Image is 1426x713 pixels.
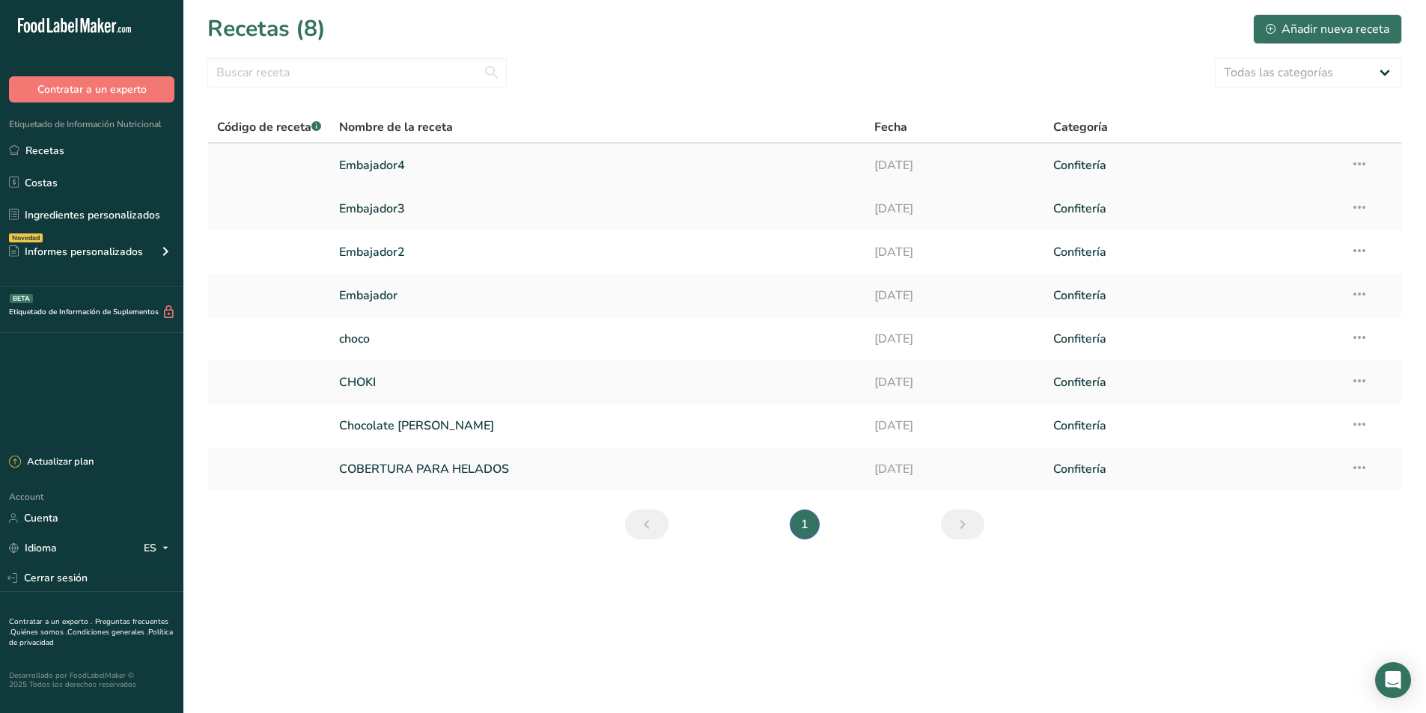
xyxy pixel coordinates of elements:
a: Chocolate [PERSON_NAME] [339,410,856,441]
a: [DATE] [874,453,1035,485]
div: ES [144,539,174,557]
a: [DATE] [874,236,1035,268]
a: Condiciones generales . [67,627,148,637]
span: Código de receta [217,119,321,135]
button: Contratar a un experto [9,76,174,102]
div: Novedad [9,233,43,242]
a: Confitería [1053,367,1332,398]
a: choco [339,323,856,355]
div: Informes personalizados [9,244,143,260]
a: Confitería [1053,150,1332,181]
a: Embajador3 [339,193,856,224]
div: Open Intercom Messenger [1375,662,1411,698]
span: Categoría [1053,118,1108,136]
h1: Recetas (8) [207,12,326,46]
a: Contratar a un experto . [9,616,92,627]
div: BETA [10,294,33,303]
a: CHOKI [339,367,856,398]
button: Añadir nueva receta [1253,14,1402,44]
a: Quiénes somos . [10,627,67,637]
a: Siguiente página [941,509,984,539]
a: [DATE] [874,193,1035,224]
a: Embajador4 [339,150,856,181]
div: Desarrollado por FoodLabelMaker © 2025 Todos los derechos reservados [9,671,174,689]
div: Actualizar plan [9,455,94,470]
a: Embajador [339,280,856,311]
a: Confitería [1053,236,1332,268]
div: Añadir nueva receta [1266,20,1389,38]
input: Buscar receta [207,58,507,88]
a: Confitería [1053,453,1332,485]
a: Confitería [1053,280,1332,311]
span: Nombre de la receta [339,118,453,136]
a: Idioma [9,535,57,561]
a: Confitería [1053,410,1332,441]
a: Confitería [1053,193,1332,224]
a: Página anterior [625,509,668,539]
a: Embajador2 [339,236,856,268]
a: [DATE] [874,367,1035,398]
a: [DATE] [874,280,1035,311]
a: Preguntas frecuentes . [9,616,168,637]
a: Política de privacidad [9,627,173,648]
a: [DATE] [874,323,1035,355]
span: Fecha [874,118,907,136]
a: COBERTURA PARA HELADOS [339,453,856,485]
a: [DATE] [874,150,1035,181]
a: [DATE] [874,410,1035,441]
a: Confitería [1053,323,1332,355]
